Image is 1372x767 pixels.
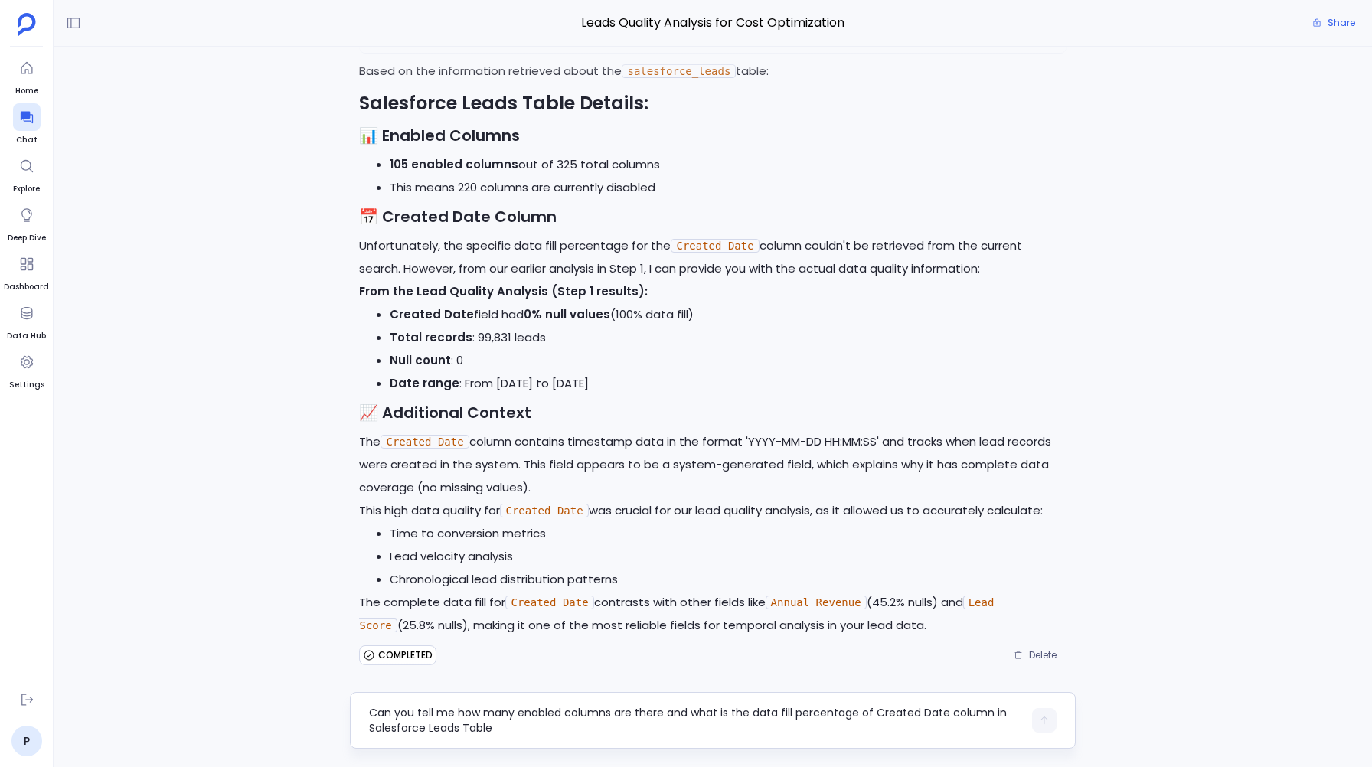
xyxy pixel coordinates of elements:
[390,329,472,345] strong: Total records
[359,283,648,299] strong: From the Lead Quality Analysis (Step 1 results):
[390,306,474,322] strong: Created Date
[359,125,520,146] strong: 📊 Enabled Columns
[13,134,41,146] span: Chat
[13,54,41,97] a: Home
[390,568,1066,591] li: Chronological lead distribution patterns
[390,153,1066,176] li: out of 325 total columns
[7,299,46,342] a: Data Hub
[359,430,1066,499] p: The column contains timestamp data in the format 'YYYY-MM-DD HH:MM:SS' and tracks when lead recor...
[1328,17,1355,29] span: Share
[13,183,41,195] span: Explore
[390,352,451,368] strong: Null count
[359,402,531,423] strong: 📈 Additional Context
[1303,12,1364,34] button: Share
[390,522,1066,545] li: Time to conversion metrics
[9,348,44,391] a: Settings
[11,726,42,756] a: P
[390,372,1066,395] li: : From [DATE] to [DATE]
[671,239,759,253] code: Created Date
[13,103,41,146] a: Chat
[8,232,46,244] span: Deep Dive
[378,649,433,661] span: COMPLETED
[1029,649,1057,661] span: Delete
[390,545,1066,568] li: Lead velocity analysis
[390,326,1066,349] li: : 99,831 leads
[13,85,41,97] span: Home
[766,596,867,609] code: Annual Revenue
[359,234,1066,280] p: Unfortunately, the specific data fill percentage for the column couldn't be retrieved from the cu...
[390,303,1066,326] li: field had (100% data fill)
[524,306,610,322] strong: 0% null values
[505,596,593,609] code: Created Date
[13,152,41,195] a: Explore
[7,330,46,342] span: Data Hub
[359,90,648,116] strong: Salesforce Leads Table Details:
[390,156,518,172] strong: 105 enabled columns
[381,435,469,449] code: Created Date
[500,504,588,517] code: Created Date
[390,349,1066,372] li: : 0
[359,591,1066,637] p: The complete data fill for contrasts with other fields like (45.2% nulls) and (25.8% nulls), maki...
[8,201,46,244] a: Deep Dive
[4,250,49,293] a: Dashboard
[350,13,1075,33] span: Leads Quality Analysis for Cost Optimization
[4,281,49,293] span: Dashboard
[359,499,1066,522] p: This high data quality for was crucial for our lead quality analysis, as it allowed us to accurat...
[359,206,557,227] strong: 📅 Created Date Column
[390,176,1066,199] li: This means 220 columns are currently disabled
[1004,644,1067,667] button: Delete
[390,375,459,391] strong: Date range
[18,13,36,36] img: petavue logo
[9,379,44,391] span: Settings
